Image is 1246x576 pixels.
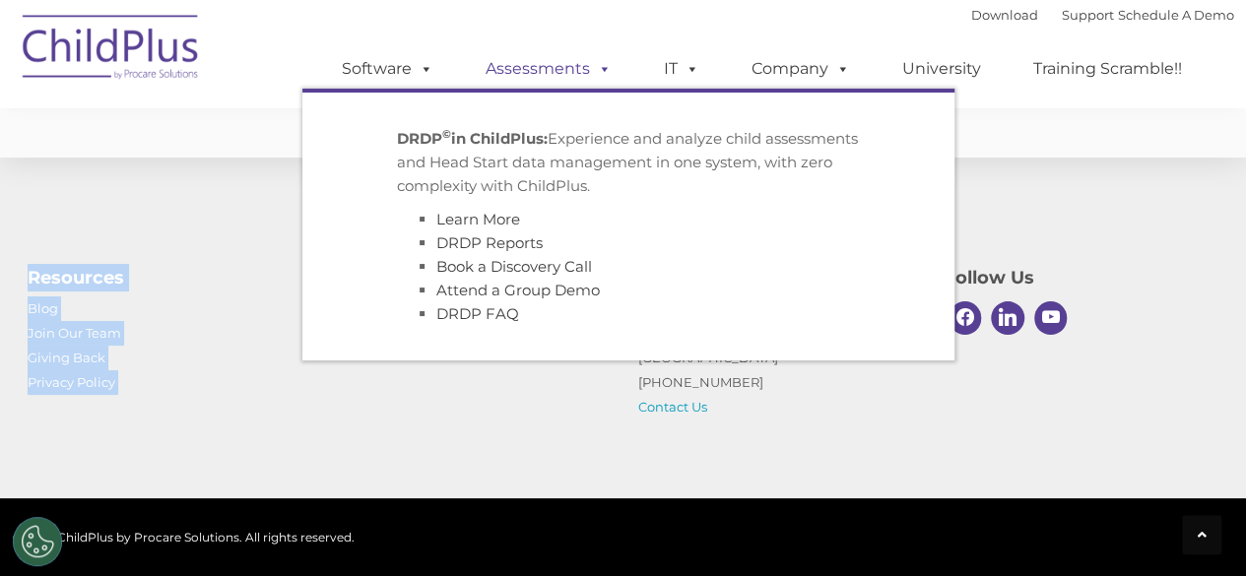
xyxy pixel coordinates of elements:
[28,300,58,316] a: Blog
[1029,296,1073,340] a: Youtube
[28,325,121,341] a: Join Our Team
[944,296,987,340] a: Facebook
[436,281,600,299] a: Attend a Group Demo
[732,49,870,89] a: Company
[466,49,631,89] a: Assessments
[436,233,543,252] a: DRDP Reports
[28,350,105,365] a: Giving Back
[397,127,860,198] p: Experience and analyze child assessments and Head Start data management in one system, with zero ...
[644,49,719,89] a: IT
[971,7,1038,23] a: Download
[1014,49,1202,89] a: Training Scramble!!
[436,210,520,228] a: Learn More
[28,374,115,390] a: Privacy Policy
[436,257,592,276] a: Book a Discovery Call
[883,49,1001,89] a: University
[28,264,303,291] h4: Resources
[322,49,453,89] a: Software
[13,1,210,99] img: ChildPlus by Procare Solutions
[944,264,1219,291] h4: Follow Us
[986,296,1029,340] a: Linkedin
[442,127,451,141] sup: ©
[13,517,62,566] button: Cookies Settings
[1118,7,1234,23] a: Schedule A Demo
[971,7,1234,23] font: |
[638,399,707,415] a: Contact Us
[13,530,355,544] span: © 2025 ChildPlus by Procare Solutions. All rights reserved.
[1062,7,1114,23] a: Support
[397,129,548,148] strong: DRDP in ChildPlus:
[436,304,519,323] a: DRDP FAQ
